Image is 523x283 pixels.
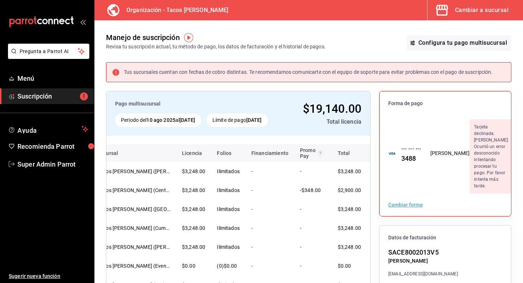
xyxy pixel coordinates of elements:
[329,144,373,162] th: Total
[224,263,237,269] span: $0.00
[211,144,246,162] th: Folios
[5,53,89,60] a: Pregunta a Parrot AI
[338,187,361,193] span: $2,900.00
[211,256,246,275] td: (0)
[388,271,458,277] div: [EMAIL_ADDRESS][DOMAIN_NAME]
[98,187,170,194] div: Tacos [PERSON_NAME] (Central)
[176,144,211,162] th: Licencia
[98,224,170,232] div: Tacos Don Pedro (Cumbres)
[182,244,205,250] span: $3,248.00
[211,162,246,181] td: Ilimitados
[98,243,170,251] div: Tacos don Pedro (Escobedo)
[207,113,268,127] div: Límite de pago
[246,144,294,162] th: Financiamiento
[17,91,88,101] span: Suscripción
[407,35,511,51] button: Configura tu pago multisucursal
[98,168,170,175] div: Tacos don Pedro (bartolomeo)
[246,181,294,200] td: -
[98,243,170,251] div: Tacos [PERSON_NAME] ([PERSON_NAME])
[338,206,361,212] span: $3,248.00
[396,144,422,163] div: ··· ··· ··· 3488
[211,238,246,256] td: Ilimitados
[182,263,195,269] span: $0.00
[300,147,323,159] div: Promo Pay
[182,225,205,231] span: $3,248.00
[8,44,89,59] button: Pregunta a Parrot AI
[300,187,321,193] span: -$348.00
[430,150,470,157] div: [PERSON_NAME]
[17,141,88,151] span: Recomienda Parrot
[388,257,458,265] div: [PERSON_NAME]
[179,117,195,123] strong: [DATE]
[98,262,170,270] div: Tacos Don Pedro (Eventos)
[98,206,170,213] div: Tacos don Pedro (Cordillera)
[182,187,205,193] span: $3,248.00
[98,206,170,213] div: Tacos [PERSON_NAME] ([GEOGRAPHIC_DATA])
[288,117,361,126] div: Total licencia
[338,244,361,250] span: $3,248.00
[211,200,246,219] td: Ilimitados
[317,150,323,156] svg: Recibe un descuento en el costo de tu membresía al cubrir 80% de tus transacciones realizadas con...
[17,125,79,133] span: Ayuda
[182,168,205,174] span: $3,248.00
[115,100,282,108] div: Pago multisucursal
[98,224,170,232] div: Tacos [PERSON_NAME] (Cumbres)
[9,272,88,280] span: Sugerir nueva función
[388,234,502,241] span: Datos de facturación
[455,5,508,15] div: Cambiar a sucursal
[470,119,513,194] div: Tarjeta declinada. [PERSON_NAME]: Ocurrió un error desconocido intentando procesar tu pago. Por f...
[338,225,361,231] span: $3,248.00
[106,32,180,43] div: Manejo de suscripción
[80,19,86,25] button: open_drawer_menu
[294,256,329,275] td: -
[98,187,170,194] div: Tacos Don Pedro (Central)
[246,117,262,123] strong: [DATE]
[303,102,361,116] span: $19,140.00
[246,238,294,256] td: -
[246,200,294,219] td: -
[294,219,329,238] td: -
[246,219,294,238] td: -
[146,117,175,123] strong: 10 ago 2025
[124,68,493,76] div: Tus sucursales cuentan con fechas de cobro distintas. Te recomendamos comunicarte con el equipo d...
[184,33,193,42] img: Tooltip marker
[121,6,228,15] h3: Organización - Tacos [PERSON_NAME]
[98,262,170,270] div: Tacos [PERSON_NAME] (Eventos)
[98,150,138,156] div: Sucursal
[294,200,329,219] td: -
[106,43,326,51] div: Revisa tu suscripción actual, tu método de pago, los datos de facturación y el historial de pagos.
[211,219,246,238] td: Ilimitados
[17,159,88,169] span: Super Admin Parrot
[388,100,502,107] span: Forma de pago
[388,202,423,207] button: Cambiar forma
[20,48,78,55] span: Pregunta a Parrot AI
[246,162,294,181] td: -
[294,238,329,256] td: -
[115,113,201,127] div: Periodo del al
[182,206,205,212] span: $3,248.00
[338,263,351,269] span: $0.00
[246,256,294,275] td: -
[98,168,170,175] div: Tacos [PERSON_NAME] ([PERSON_NAME])
[211,181,246,200] td: Ilimitados
[294,162,329,181] td: -
[388,247,458,257] div: SACE8002013V5
[17,73,88,83] span: Menú
[338,168,361,174] span: $3,248.00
